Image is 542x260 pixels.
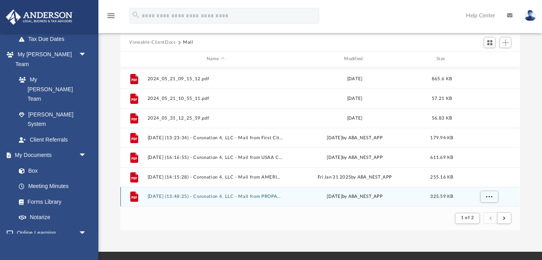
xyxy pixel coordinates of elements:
[148,116,283,121] button: 2024_05_31_12_25_59.pdf
[148,135,283,140] button: [DATE] (13:23:34) - Coronation 4, LLC - Mail from First Citizens Bank.pdf
[11,163,91,179] a: Box
[11,194,91,210] a: Forms Library
[79,148,94,164] span: arrow_drop_down
[11,107,94,132] a: [PERSON_NAME] System
[11,31,98,47] a: Tax Due Dates
[287,95,423,102] div: [DATE]
[148,96,283,101] button: 2024_05_21_10_55_11.pdf
[148,155,283,160] button: [DATE] (16:16:55) - Coronation 4, LLC - Mail from USAA CASUALTY INSURANCE COMPANY.pdf
[79,225,94,241] span: arrow_drop_down
[11,179,94,194] a: Meeting Minutes
[432,116,452,120] span: 56.83 KB
[431,135,453,140] span: 179.94 KB
[431,194,453,199] span: 325.59 KB
[287,134,423,141] div: [DATE] by ABA_NEST_APP
[426,55,458,63] div: Size
[461,216,474,220] span: 1 of 2
[499,37,511,48] button: Add
[287,193,423,200] div: [DATE] by ABA_NEST_APP
[106,11,116,20] i: menu
[148,194,283,199] button: [DATE] (13:48:25) - Coronation 4, LLC - Mail from PROPAY INC.pdf
[455,213,480,224] button: 1 of 2
[431,155,453,159] span: 611.69 KB
[287,154,423,161] div: [DATE] by ABA_NEST_APP
[287,114,423,122] div: [DATE]
[6,225,94,241] a: Online Learningarrow_drop_down
[431,175,453,179] span: 255.16 KB
[524,10,536,21] img: User Pic
[11,210,94,225] a: Notarize
[11,132,94,148] a: Client Referrals
[124,55,144,63] div: id
[148,76,283,81] button: 2024_05_21_09_15_12.pdf
[148,175,283,180] button: [DATE] (14:15:28) - Coronation 4, LLC - Mail from AMERICAN BANKERS INSURANCE COMPANY OF [US_STATE...
[79,47,94,63] span: arrow_drop_down
[6,148,94,163] a: My Documentsarrow_drop_down
[147,55,283,63] div: Name
[432,96,452,100] span: 57.21 KB
[131,11,140,19] i: search
[287,173,423,181] div: Fri Jan 31 2025 by ABA_NEST_APP
[287,55,423,63] div: Modified
[183,39,193,46] button: Mail
[461,55,516,63] div: id
[129,39,176,46] button: Viewable-ClientDocs
[480,191,498,203] button: More options
[432,76,452,81] span: 865.6 KB
[287,75,423,82] div: [DATE]
[120,67,520,207] div: grid
[11,72,91,107] a: My [PERSON_NAME] Team
[4,9,75,25] img: Anderson Advisors Platinum Portal
[484,37,496,48] button: Switch to Grid View
[106,15,116,20] a: menu
[6,47,94,72] a: My [PERSON_NAME] Teamarrow_drop_down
